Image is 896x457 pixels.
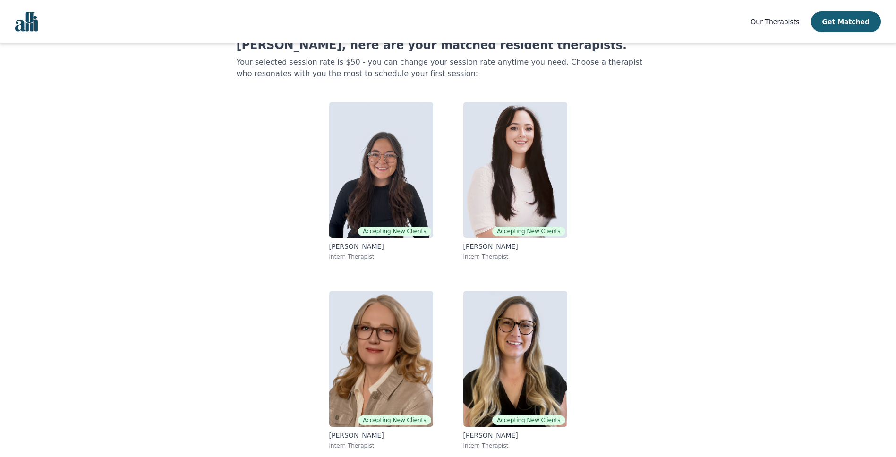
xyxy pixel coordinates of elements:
[329,431,433,440] p: [PERSON_NAME]
[492,415,565,425] span: Accepting New Clients
[456,283,575,457] a: Amina PuracAccepting New Clients[PERSON_NAME]Intern Therapist
[463,253,567,261] p: Intern Therapist
[463,102,567,238] img: Gloria Zambrano
[237,38,660,53] h1: [PERSON_NAME], here are your matched resident therapists.
[492,227,565,236] span: Accepting New Clients
[329,291,433,427] img: Siobhan Chandler
[329,253,433,261] p: Intern Therapist
[463,442,567,449] p: Intern Therapist
[358,415,431,425] span: Accepting New Clients
[15,12,38,32] img: alli logo
[329,442,433,449] p: Intern Therapist
[329,242,433,251] p: [PERSON_NAME]
[456,94,575,268] a: Gloria ZambranoAccepting New Clients[PERSON_NAME]Intern Therapist
[811,11,881,32] button: Get Matched
[358,227,431,236] span: Accepting New Clients
[463,431,567,440] p: [PERSON_NAME]
[237,57,660,79] p: Your selected session rate is $50 - you can change your session rate anytime you need. Choose a t...
[751,18,799,25] span: Our Therapists
[751,16,799,27] a: Our Therapists
[322,283,441,457] a: Siobhan ChandlerAccepting New Clients[PERSON_NAME]Intern Therapist
[322,94,441,268] a: Haile McbrideAccepting New Clients[PERSON_NAME]Intern Therapist
[329,102,433,238] img: Haile Mcbride
[463,242,567,251] p: [PERSON_NAME]
[463,291,567,427] img: Amina Purac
